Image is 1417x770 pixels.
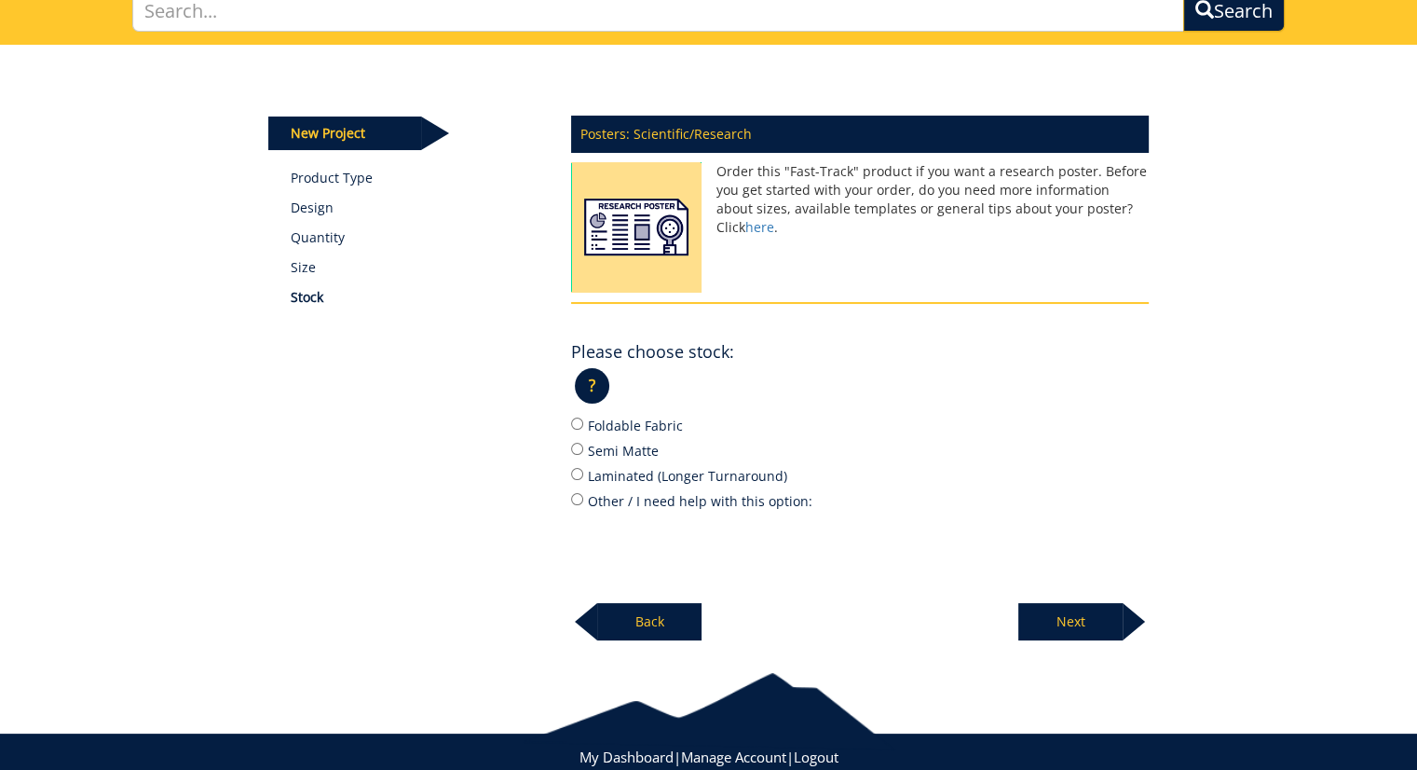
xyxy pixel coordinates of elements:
input: Semi Matte [571,443,583,455]
p: Back [597,603,702,640]
p: Posters: Scientific/Research [571,116,1149,153]
p: ? [575,368,609,404]
h4: Please choose stock: [571,343,734,362]
input: Laminated (Longer Turnaround) [571,468,583,480]
a: My Dashboard [579,748,674,766]
label: Other / I need help with this option: [571,490,1149,511]
p: Stock [291,288,543,307]
a: Product Type [291,169,543,187]
label: Semi Matte [571,440,1149,461]
p: Order this "Fast-Track" product if you want a research poster. Before you get started with your o... [571,162,1149,237]
label: Laminated (Longer Turnaround) [571,465,1149,486]
p: New Project [268,117,421,150]
p: Design [291,199,543,217]
a: Logout [794,748,838,766]
input: Foldable Fabric [571,418,583,430]
a: here [745,218,774,236]
p: Quantity [291,228,543,247]
p: Next [1018,603,1123,640]
p: Size [291,258,543,277]
label: Foldable Fabric [571,415,1149,435]
a: Manage Account [681,748,786,766]
input: Other / I need help with this option: [571,493,583,505]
